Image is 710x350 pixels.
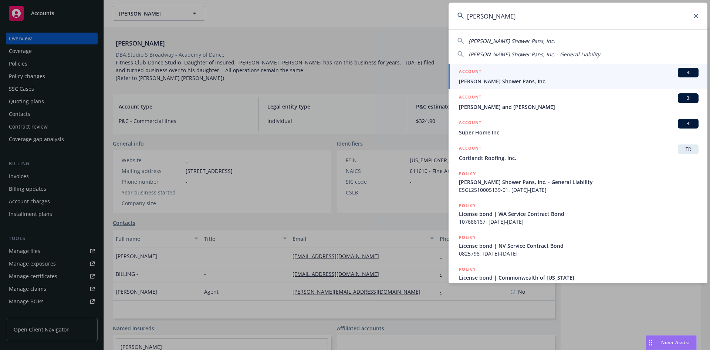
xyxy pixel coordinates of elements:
[459,144,481,153] h5: ACCOUNT
[661,339,690,346] span: Nova Assist
[459,186,699,194] span: ESGL2510005139-01, [DATE]-[DATE]
[449,115,707,140] a: ACCOUNTBISuper Home Inc
[459,242,699,250] span: License bond | NV Service Contract Bond
[459,250,699,257] span: 0825798, [DATE]-[DATE]
[681,146,696,153] span: TR
[449,261,707,293] a: POLICYLicense bond | Commonwealth of [US_STATE]0825856, [DATE]-[DATE]
[459,281,699,289] span: 0825856, [DATE]-[DATE]
[459,77,699,85] span: [PERSON_NAME] Shower Pans, Inc.
[449,140,707,166] a: ACCOUNTTRCortlandt Roofing, Inc.
[459,170,476,177] h5: POLICY
[459,103,699,111] span: [PERSON_NAME] and [PERSON_NAME]
[646,335,697,350] button: Nova Assist
[459,218,699,226] span: 107686167, [DATE]-[DATE]
[449,64,707,89] a: ACCOUNTBI[PERSON_NAME] Shower Pans, Inc.
[469,37,555,44] span: [PERSON_NAME] Shower Pans, Inc.
[449,230,707,261] a: POLICYLicense bond | NV Service Contract Bond0825798, [DATE]-[DATE]
[449,198,707,230] a: POLICYLicense bond | WA Service Contract Bond107686167, [DATE]-[DATE]
[681,69,696,76] span: BI
[459,93,481,102] h5: ACCOUNT
[681,120,696,127] span: BI
[646,336,655,350] div: Drag to move
[459,68,481,77] h5: ACCOUNT
[469,51,600,58] span: [PERSON_NAME] Shower Pans, Inc. - General Liability
[459,274,699,281] span: License bond | Commonwealth of [US_STATE]
[459,234,476,241] h5: POLICY
[449,3,707,29] input: Search...
[459,210,699,218] span: License bond | WA Service Contract Bond
[459,178,699,186] span: [PERSON_NAME] Shower Pans, Inc. - General Liability
[681,95,696,101] span: BI
[459,129,699,136] span: Super Home Inc
[459,119,481,128] h5: ACCOUNT
[449,89,707,115] a: ACCOUNTBI[PERSON_NAME] and [PERSON_NAME]
[459,202,476,209] h5: POLICY
[459,266,476,273] h5: POLICY
[459,154,699,162] span: Cortlandt Roofing, Inc.
[449,166,707,198] a: POLICY[PERSON_NAME] Shower Pans, Inc. - General LiabilityESGL2510005139-01, [DATE]-[DATE]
